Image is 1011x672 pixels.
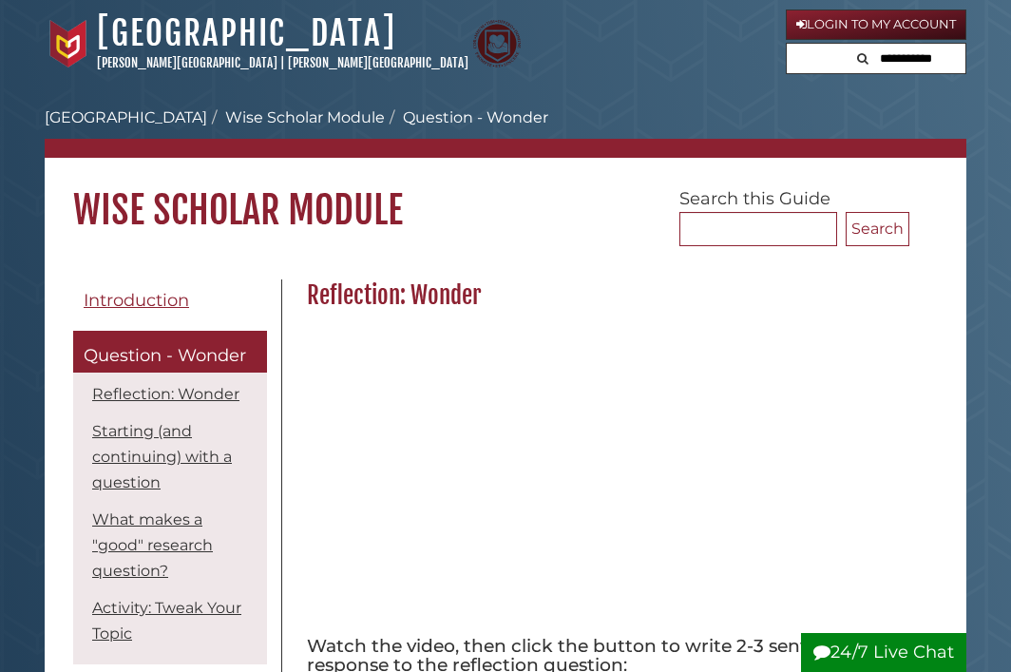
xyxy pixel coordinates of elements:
button: 24/7 Live Chat [801,633,966,672]
a: Question - Wonder [73,331,267,373]
i: Search [857,52,868,65]
a: [PERSON_NAME][GEOGRAPHIC_DATA] [288,55,468,70]
iframe: YouTube video player [307,320,839,620]
span: Introduction [84,290,189,311]
a: Reflection: Wonder [92,385,239,403]
a: [GEOGRAPHIC_DATA] [97,12,396,54]
a: Introduction [73,279,267,322]
a: [GEOGRAPHIC_DATA] [45,108,207,126]
button: Search [846,212,909,246]
a: Activity: Tweak Your Topic [92,599,241,643]
img: Calvin University [45,20,92,67]
span: | [280,55,285,70]
h1: Wise Scholar Module [45,158,966,234]
img: Calvin Theological Seminary [473,20,521,67]
a: Login to My Account [786,10,966,40]
nav: breadcrumb [45,106,966,158]
h2: Reflection: Wonder [297,280,937,311]
button: Search [851,44,874,69]
li: Question - Wonder [385,106,548,129]
a: What makes a "good" research question? [92,510,213,580]
a: Wise Scholar Module [225,108,385,126]
a: Starting (and continuing) with a question [92,422,232,491]
span: Question - Wonder [84,345,246,366]
a: [PERSON_NAME][GEOGRAPHIC_DATA] [97,55,277,70]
